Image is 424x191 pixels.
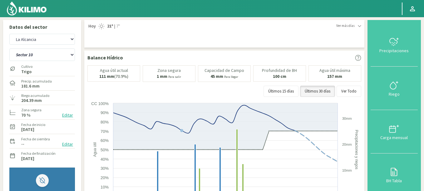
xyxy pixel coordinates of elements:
[101,129,109,134] text: 70%
[21,113,31,117] label: 70 %
[21,122,45,128] label: Fecha de inicio
[99,73,114,79] b: 111 mm
[21,84,40,88] label: 181.6 mm
[114,23,115,29] span: |
[9,23,75,31] p: Datos del sector
[372,178,416,183] div: BH Tabla
[101,175,109,180] text: 20%
[115,23,120,29] span: 7º
[342,143,352,146] text: 20mm
[21,70,32,74] label: Trigo
[336,23,355,28] span: Ver más días
[101,148,109,152] text: 50%
[371,23,418,67] button: Precipitaciones
[91,101,109,106] text: CC 100%
[371,67,418,110] button: Riego
[372,48,416,53] div: Precipitaciones
[354,130,359,169] text: Precipitaciones y riegos
[319,68,350,73] p: Agua útil máxima
[157,73,167,79] b: 1 mm
[168,75,181,79] small: Para salir
[273,73,286,79] b: 100 cm
[21,93,49,98] label: Riego acumulado
[342,168,352,172] text: 10mm
[337,86,361,97] button: Ver Todo
[21,151,56,156] label: Fecha de finalización
[100,68,128,73] p: Agua útil actual
[99,74,128,79] p: (70.9%)
[6,1,47,16] img: Kilimo
[372,135,416,140] div: Carga mensual
[21,98,42,103] label: 204.39 mm
[21,157,34,161] label: [DATE]
[87,23,96,29] span: Hoy
[264,86,298,97] button: Últimos 15 días
[60,112,75,119] button: Editar
[101,157,109,162] text: 40%
[205,68,244,73] p: Capacidad de Campo
[21,142,24,146] label: --
[107,23,113,29] strong: 21º
[157,68,181,73] p: Zona segura
[60,141,75,148] button: Editar
[101,185,109,189] text: 10%
[21,78,52,84] label: Precip. acumulada
[21,128,34,132] label: [DATE]
[21,64,32,69] label: Cultivo
[87,54,123,61] p: Balance Hídrico
[101,138,109,143] text: 60%
[262,68,297,73] p: Profundidad de BH
[210,73,223,79] b: 45 mm
[371,110,418,153] button: Carga mensual
[21,136,50,142] label: Fecha de siembra
[21,107,42,113] label: Zona segura
[372,92,416,96] div: Riego
[342,117,352,120] text: 30mm
[93,142,97,157] text: Agua útil
[101,166,109,171] text: 30%
[300,86,335,97] button: Últimos 30 días
[327,73,342,79] b: 157 mm
[224,75,238,79] small: Para llegar
[101,110,109,115] text: 90%
[101,120,109,124] text: 80%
